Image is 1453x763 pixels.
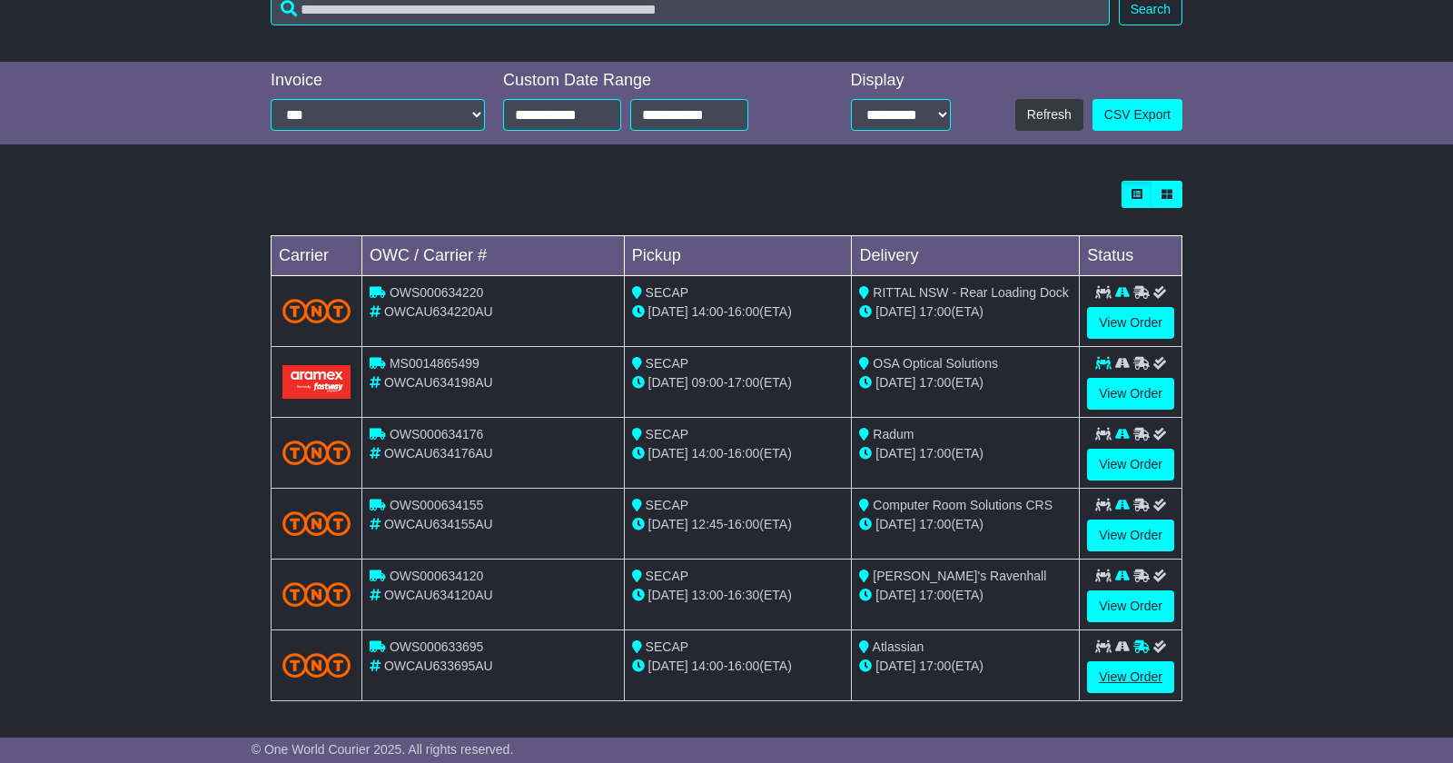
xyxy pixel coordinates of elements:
[692,375,724,390] span: 09:00
[272,236,362,276] td: Carrier
[1087,378,1174,410] a: View Order
[692,304,724,319] span: 14:00
[648,304,688,319] span: [DATE]
[271,71,485,91] div: Invoice
[646,639,688,654] span: SECAP
[282,365,351,399] img: Aramex.png
[390,427,484,441] span: OWS000634176
[384,588,493,602] span: OWCAU634120AU
[632,515,845,534] div: - (ETA)
[873,639,924,654] span: Atlassian
[362,236,625,276] td: OWC / Carrier #
[648,588,688,602] span: [DATE]
[919,446,951,461] span: 17:00
[503,71,795,91] div: Custom Date Range
[632,373,845,392] div: - (ETA)
[282,582,351,607] img: TNT_Domestic.png
[919,517,951,531] span: 17:00
[646,285,688,300] span: SECAP
[727,446,759,461] span: 16:00
[1087,449,1174,481] a: View Order
[875,304,915,319] span: [DATE]
[1092,99,1182,131] a: CSV Export
[692,588,724,602] span: 13:00
[851,71,951,91] div: Display
[632,586,845,605] div: - (ETA)
[859,657,1072,676] div: (ETA)
[873,285,1069,300] span: RITTAL NSW - Rear Loading Dock
[875,659,915,673] span: [DATE]
[390,569,484,583] span: OWS000634120
[873,569,1046,583] span: [PERSON_NAME]'s Ravenhall
[727,304,759,319] span: 16:00
[252,742,514,757] span: © One World Courier 2025. All rights reserved.
[919,304,951,319] span: 17:00
[873,427,914,441] span: Radum
[875,588,915,602] span: [DATE]
[390,639,484,654] span: OWS000633695
[692,517,724,531] span: 12:45
[632,444,845,463] div: - (ETA)
[384,659,493,673] span: OWCAU633695AU
[282,299,351,323] img: TNT_Domestic.png
[875,375,915,390] span: [DATE]
[384,517,493,531] span: OWCAU634155AU
[632,302,845,322] div: - (ETA)
[282,441,351,465] img: TNT_Domestic.png
[859,586,1072,605] div: (ETA)
[646,498,688,512] span: SECAP
[282,511,351,536] img: TNT_Domestic.png
[648,659,688,673] span: [DATE]
[648,517,688,531] span: [DATE]
[919,375,951,390] span: 17:00
[646,569,688,583] span: SECAP
[648,375,688,390] span: [DATE]
[384,446,493,461] span: OWCAU634176AU
[873,498,1053,512] span: Computer Room Solutions CRS
[873,356,998,371] span: OSA Optical Solutions
[646,356,688,371] span: SECAP
[1015,99,1083,131] button: Refresh
[859,373,1072,392] div: (ETA)
[1087,590,1174,622] a: View Order
[648,446,688,461] span: [DATE]
[919,659,951,673] span: 17:00
[1087,520,1174,551] a: View Order
[692,446,724,461] span: 14:00
[624,236,852,276] td: Pickup
[1087,307,1174,339] a: View Order
[859,302,1072,322] div: (ETA)
[646,427,688,441] span: SECAP
[632,657,845,676] div: - (ETA)
[859,515,1072,534] div: (ETA)
[390,498,484,512] span: OWS000634155
[727,375,759,390] span: 17:00
[727,588,759,602] span: 16:30
[1087,661,1174,693] a: View Order
[919,588,951,602] span: 17:00
[282,653,351,678] img: TNT_Domestic.png
[384,304,493,319] span: OWCAU634220AU
[852,236,1080,276] td: Delivery
[692,659,724,673] span: 14:00
[1080,236,1182,276] td: Status
[859,444,1072,463] div: (ETA)
[727,517,759,531] span: 16:00
[875,446,915,461] span: [DATE]
[390,285,484,300] span: OWS000634220
[384,375,493,390] span: OWCAU634198AU
[875,517,915,531] span: [DATE]
[390,356,479,371] span: MS0014865499
[727,659,759,673] span: 16:00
